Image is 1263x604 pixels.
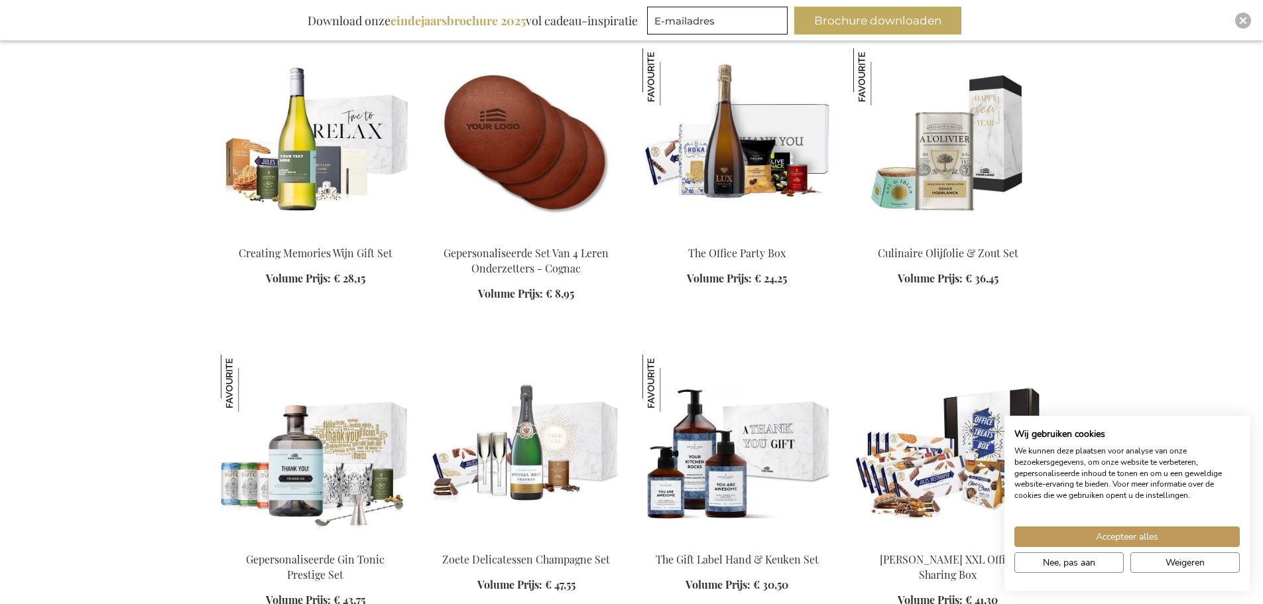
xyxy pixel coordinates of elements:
[442,552,610,566] a: Zoete Delicatessen Champagne Set
[688,246,786,260] a: The Office Party Box
[642,535,832,548] a: The Gift Label Hand & Kitchen Set The Gift Label Hand & Keuken Set
[477,577,575,593] a: Volume Prijs: € 47,55
[898,271,963,285] span: Volume Prijs:
[478,286,574,302] a: Volume Prijs: € 8,95
[546,286,574,300] span: € 8,95
[1235,13,1251,29] div: Close
[477,577,542,591] span: Volume Prijs:
[853,535,1043,548] a: Jules Destrooper XXL Office Sharing Box
[898,271,998,286] a: Volume Prijs: € 36,45
[642,48,832,234] img: The Office Party Box
[853,48,910,105] img: Culinaire Olijfolie & Zout Set
[432,535,621,548] a: Sweet Delights Champagne Set
[478,286,543,300] span: Volume Prijs:
[545,577,575,591] span: € 47,55
[1014,428,1240,440] h2: Wij gebruiken cookies
[1043,556,1095,570] span: Nee, pas aan
[642,229,832,241] a: The Office Party Box The Office Party Box
[432,48,621,234] img: Gepersonaliseerde Set Van 4 Leren Onderzetters - Cognac
[221,229,410,241] a: Personalised White Wine
[1239,17,1247,25] img: Close
[687,271,787,286] a: Volume Prijs: € 24,25
[753,577,788,591] span: € 30,50
[794,7,961,34] button: Brochure downloaden
[642,355,699,412] img: The Gift Label Hand & Keuken Set
[1130,552,1240,573] button: Alle cookies weigeren
[687,271,752,285] span: Volume Prijs:
[444,246,609,275] a: Gepersonaliseerde Set Van 4 Leren Onderzetters - Cognac
[880,552,1016,581] a: [PERSON_NAME] XXL Office Sharing Box
[642,355,832,540] img: The Gift Label Hand & Kitchen Set
[1096,530,1158,544] span: Accepteer alles
[965,271,998,285] span: € 36,45
[239,246,392,260] a: Creating Memories Wijn Gift Set
[266,271,365,286] a: Volume Prijs: € 28,15
[432,355,621,540] img: Sweet Delights Champagne Set
[686,577,751,591] span: Volume Prijs:
[302,7,644,34] div: Download onze vol cadeau-inspiratie
[1014,552,1124,573] button: Pas cookie voorkeuren aan
[647,7,788,34] input: E-mailadres
[432,229,621,241] a: Gepersonaliseerde Set Van 4 Leren Onderzetters - Cognac
[853,48,1043,234] img: Olive & Salt Culinary Set
[754,271,787,285] span: € 24,25
[853,229,1043,241] a: Olive & Salt Culinary Set Culinaire Olijfolie & Zout Set
[1166,556,1205,570] span: Weigeren
[686,577,788,593] a: Volume Prijs: € 30,50
[878,246,1018,260] a: Culinaire Olijfolie & Zout Set
[221,535,410,548] a: Personalised Gin Tonic Prestige Set Gepersonaliseerde Gin Tonic Prestige Set
[266,271,331,285] span: Volume Prijs:
[246,552,385,581] a: Gepersonaliseerde Gin Tonic Prestige Set
[656,552,819,566] a: The Gift Label Hand & Keuken Set
[647,7,792,38] form: marketing offers and promotions
[221,355,278,412] img: Gepersonaliseerde Gin Tonic Prestige Set
[1014,446,1240,501] p: We kunnen deze plaatsen voor analyse van onze bezoekersgegevens, om onze website te verbeteren, g...
[221,355,410,540] img: Personalised Gin Tonic Prestige Set
[221,48,410,234] img: Personalised White Wine
[642,48,699,105] img: The Office Party Box
[853,355,1043,540] img: Jules Destrooper XXL Office Sharing Box
[333,271,365,285] span: € 28,15
[1014,526,1240,547] button: Accepteer alle cookies
[391,13,526,29] b: eindejaarsbrochure 2025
